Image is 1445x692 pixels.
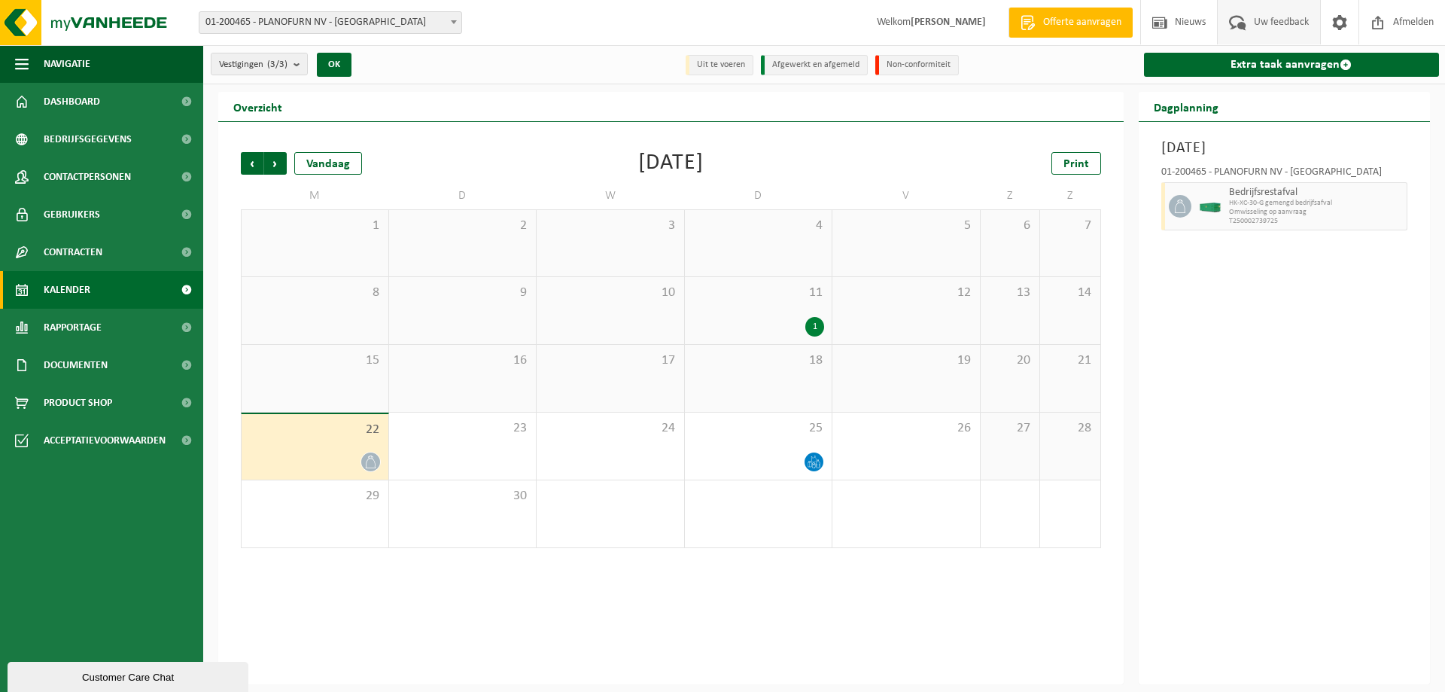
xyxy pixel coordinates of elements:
span: 16 [397,352,529,369]
td: D [389,182,537,209]
a: Print [1051,152,1101,175]
button: OK [317,53,351,77]
span: 10 [544,285,677,301]
span: Print [1063,158,1089,170]
button: Vestigingen(3/3) [211,53,308,75]
span: Offerte aanvragen [1039,15,1125,30]
li: Non-conformiteit [875,55,959,75]
span: 9 [397,285,529,301]
span: 20 [988,352,1033,369]
span: 30 [397,488,529,505]
span: 14 [1048,285,1092,301]
span: 5 [840,218,972,234]
span: 6 [988,218,1033,234]
span: T250002739725 [1229,217,1404,226]
span: 3 [544,218,677,234]
span: 18 [692,352,825,369]
span: 27 [988,420,1033,437]
span: 17 [544,352,677,369]
span: Vorige [241,152,263,175]
span: 4 [692,218,825,234]
span: 13 [988,285,1033,301]
a: Offerte aanvragen [1008,8,1133,38]
td: W [537,182,685,209]
span: Documenten [44,346,108,384]
count: (3/3) [267,59,287,69]
span: 8 [249,285,381,301]
h3: [DATE] [1161,137,1408,160]
span: 15 [249,352,381,369]
span: 01-200465 - PLANOFURN NV - WAREGEM [199,12,461,33]
a: Extra taak aanvragen [1144,53,1440,77]
strong: [PERSON_NAME] [911,17,986,28]
span: Dashboard [44,83,100,120]
div: [DATE] [638,152,704,175]
span: 24 [544,420,677,437]
span: Acceptatievoorwaarden [44,422,166,459]
td: D [685,182,833,209]
span: 7 [1048,218,1092,234]
span: 28 [1048,420,1092,437]
span: 01-200465 - PLANOFURN NV - WAREGEM [199,11,462,34]
span: 1 [249,218,381,234]
span: Kalender [44,271,90,309]
span: Vestigingen [219,53,287,76]
div: Vandaag [294,152,362,175]
span: Rapportage [44,309,102,346]
span: Volgende [264,152,287,175]
img: HK-XC-30-GN-00 [1199,201,1221,212]
span: Bedrijfsgegevens [44,120,132,158]
span: 23 [397,420,529,437]
span: HK-XC-30-G gemengd bedrijfsafval [1229,199,1404,208]
span: 25 [692,420,825,437]
td: Z [1040,182,1100,209]
td: M [241,182,389,209]
li: Afgewerkt en afgemeld [761,55,868,75]
span: Omwisseling op aanvraag [1229,208,1404,217]
span: Bedrijfsrestafval [1229,187,1404,199]
div: 01-200465 - PLANOFURN NV - [GEOGRAPHIC_DATA] [1161,167,1408,182]
span: Gebruikers [44,196,100,233]
span: 19 [840,352,972,369]
li: Uit te voeren [686,55,753,75]
span: 11 [692,285,825,301]
h2: Dagplanning [1139,92,1234,121]
div: 1 [805,317,824,337]
span: 29 [249,488,381,505]
span: 2 [397,218,529,234]
td: V [832,182,981,209]
span: 12 [840,285,972,301]
span: 22 [249,422,381,438]
span: Contactpersonen [44,158,131,196]
span: Contracten [44,233,102,271]
h2: Overzicht [218,92,297,121]
span: Product Shop [44,384,112,422]
span: 21 [1048,352,1092,369]
td: Z [981,182,1041,209]
span: 26 [840,420,972,437]
iframe: chat widget [8,659,251,692]
span: Navigatie [44,45,90,83]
